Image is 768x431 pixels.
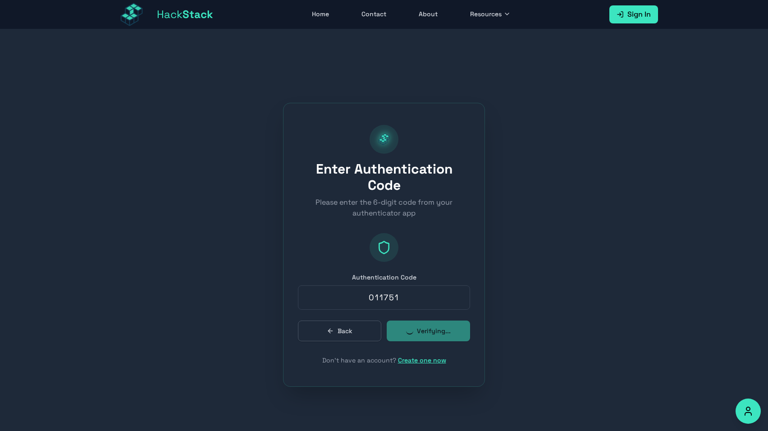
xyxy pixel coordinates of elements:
a: Home [306,6,334,23]
button: Verifying... [387,321,470,341]
label: Authentication Code [298,273,470,282]
span: Stack [183,7,213,21]
button: Accessibility Options [736,399,761,424]
p: Please enter the 6-digit code from your authenticator app [298,197,470,219]
a: Sign In [609,5,658,23]
input: 000000 [298,285,470,310]
img: HackStack Logo [373,132,395,147]
a: Contact [356,6,392,23]
p: Don't have an account? [298,356,470,365]
h1: Enter Authentication Code [298,161,470,193]
span: Hack [157,7,213,22]
button: Back [298,321,381,341]
span: Resources [470,9,502,18]
a: Create one now [398,356,446,364]
a: About [413,6,443,23]
span: Sign In [627,9,651,20]
button: Resources [465,6,516,23]
div: Verifying... [406,326,451,335]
